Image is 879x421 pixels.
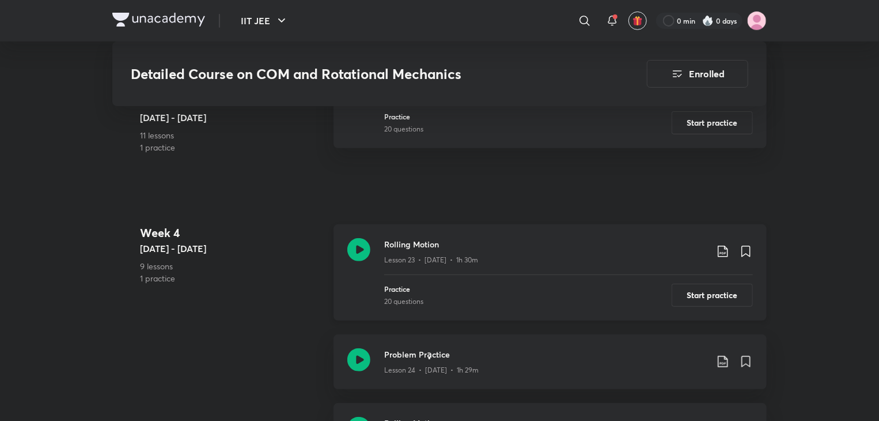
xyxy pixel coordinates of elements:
img: streak [702,15,714,27]
p: Practice [384,111,423,122]
p: 9 lessons [140,260,324,272]
h3: Problem Prḁctice [384,348,707,360]
button: IIT JEE [234,9,295,32]
h3: Detailed Course on COM and Rotational Mechanics [131,66,582,82]
h5: [DATE] - [DATE] [140,111,324,125]
p: 1 practice [140,272,324,284]
button: avatar [628,12,647,30]
h5: [DATE] - [DATE] [140,242,324,255]
a: Problem PrḁcticeLesson 24 • [DATE] • 1h 29m [334,334,767,403]
p: Lesson 24 • [DATE] • 1h 29m [384,365,479,375]
button: Enrolled [647,60,748,88]
img: Adah Patil Patil [747,11,767,31]
p: Practice [384,284,423,294]
p: Lesson 23 • [DATE] • 1h 30m [384,255,478,265]
img: avatar [632,16,643,26]
h3: Rolling Motion [384,238,707,250]
p: 11 lessons [140,129,324,141]
img: Company Logo [112,13,205,27]
div: 20 questions [384,124,423,134]
a: Angular Momentum 3Lesson 22 • [DATE] • 1h 9mPractice20 questionsStart practice [334,52,767,162]
button: Start practice [672,111,753,134]
button: Start practice [672,284,753,307]
p: 1 practice [140,141,324,153]
a: Rolling MotionLesson 23 • [DATE] • 1h 30mPractice20 questionsStart practice [334,224,767,334]
h4: Week 4 [140,224,324,242]
div: 20 questions [384,296,423,307]
a: Company Logo [112,13,205,29]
